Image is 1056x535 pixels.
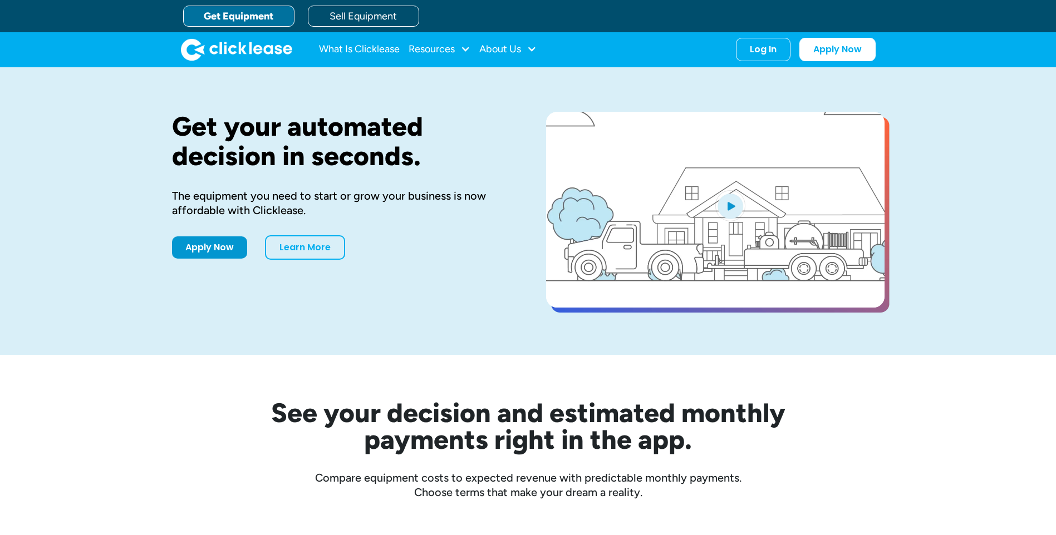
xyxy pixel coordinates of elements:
[319,38,400,61] a: What Is Clicklease
[409,38,470,61] div: Resources
[715,190,745,221] img: Blue play button logo on a light blue circular background
[799,38,876,61] a: Apply Now
[172,236,247,259] a: Apply Now
[750,44,777,55] div: Log In
[308,6,419,27] a: Sell Equipment
[172,470,885,499] div: Compare equipment costs to expected revenue with predictable monthly payments. Choose terms that ...
[546,112,885,308] a: open lightbox
[479,38,537,61] div: About Us
[172,112,510,171] h1: Get your automated decision in seconds.
[181,38,292,61] img: Clicklease logo
[217,399,840,453] h2: See your decision and estimated monthly payments right in the app.
[181,38,292,61] a: home
[183,6,294,27] a: Get Equipment
[172,189,510,217] div: The equipment you need to start or grow your business is now affordable with Clicklease.
[265,235,345,260] a: Learn More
